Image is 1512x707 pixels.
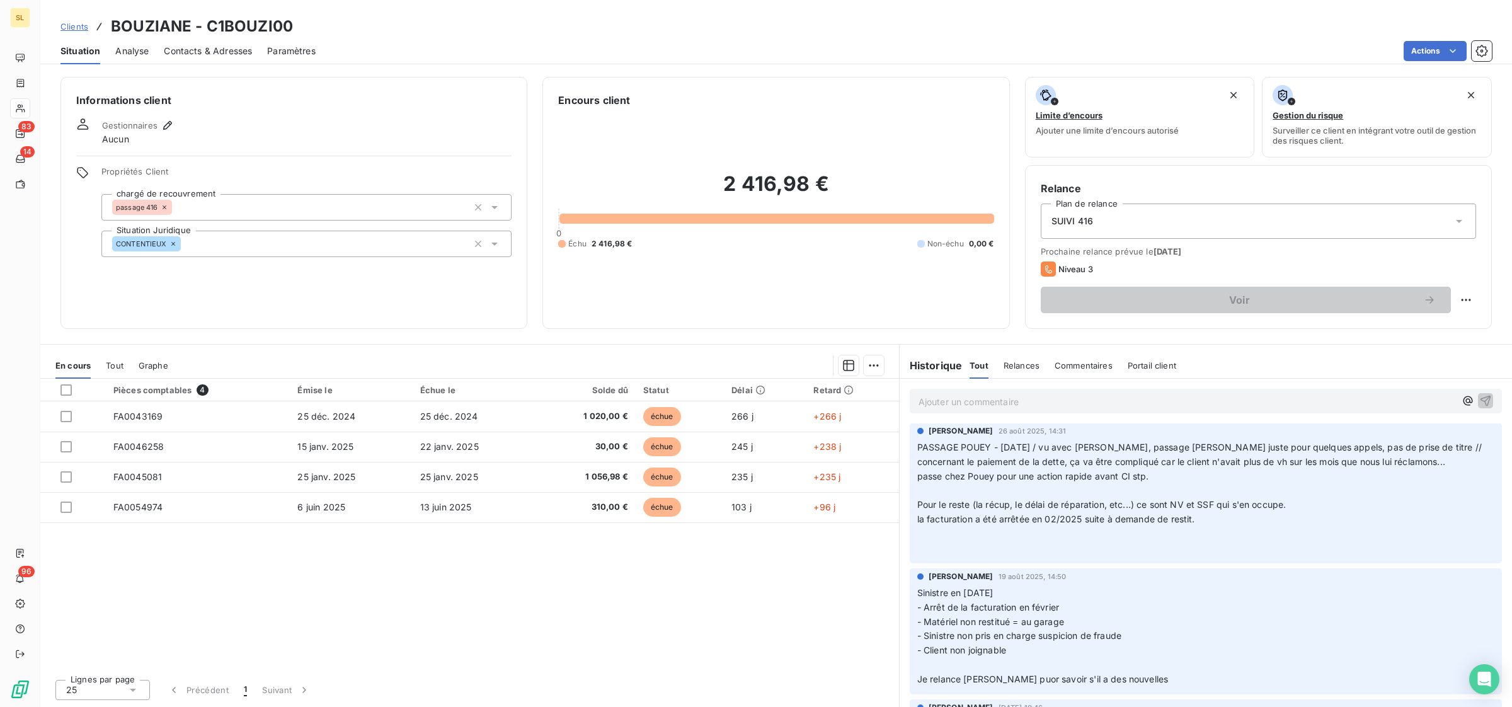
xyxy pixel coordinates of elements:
[731,385,798,395] div: Délai
[1004,360,1039,371] span: Relances
[544,501,628,514] span: 310,00 €
[1404,41,1467,61] button: Actions
[255,677,318,703] button: Suivant
[969,238,994,250] span: 0,00 €
[1056,295,1423,305] span: Voir
[113,411,163,422] span: FA0043169
[544,440,628,453] span: 30,00 €
[592,238,633,250] span: 2 416,98 €
[1041,287,1451,313] button: Voir
[1036,110,1102,120] span: Limite d’encours
[917,499,1286,510] span: Pour le reste (la récup, le délai de réparation, etc...) ce sont NV et SSF qui s'en occupe.
[236,677,255,703] button: 1
[297,441,353,452] span: 15 janv. 2025
[297,411,355,422] span: 25 déc. 2024
[917,587,994,598] span: Sinistre en [DATE]
[297,385,404,395] div: Émise le
[1262,77,1492,158] button: Gestion du risqueSurveiller ce client en intégrant votre outil de gestion des risques client.
[113,441,164,452] span: FA0046258
[917,674,1169,684] span: Je relance [PERSON_NAME] puor savoir s'il a des nouvelles
[731,411,753,422] span: 266 j
[813,441,841,452] span: +238 j
[1051,215,1093,227] span: SUIVI 416
[18,566,35,577] span: 96
[1041,246,1476,256] span: Prochaine relance prévue le
[558,93,630,108] h6: Encours client
[164,45,252,57] span: Contacts & Adresses
[929,571,994,582] span: [PERSON_NAME]
[731,471,753,482] span: 235 j
[813,385,891,395] div: Retard
[927,238,964,250] span: Non-échu
[731,441,753,452] span: 245 j
[55,360,91,371] span: En cours
[643,498,681,517] span: échue
[172,202,182,213] input: Ajouter une valeur
[116,204,158,211] span: passage 416
[643,385,716,395] div: Statut
[917,514,1195,524] span: la facturation a été arrêtée en 02/2025 suite à demande de restit.
[970,360,988,371] span: Tout
[66,684,77,696] span: 25
[76,93,512,108] h6: Informations client
[1025,77,1255,158] button: Limite d’encoursAjouter une limite d’encours autorisé
[10,679,30,699] img: Logo LeanPay
[1055,360,1113,371] span: Commentaires
[160,677,236,703] button: Précédent
[917,616,1064,627] span: - Matériel non restitué = au garage
[1154,246,1182,256] span: [DATE]
[999,427,1067,435] span: 26 août 2025, 14:31
[556,228,561,238] span: 0
[1273,110,1343,120] span: Gestion du risque
[813,502,835,512] span: +96 j
[267,45,316,57] span: Paramètres
[917,645,1006,655] span: - Client non joignable
[1036,125,1179,135] span: Ajouter une limite d’encours autorisé
[20,146,35,158] span: 14
[116,240,167,248] span: CONTENTIEUX
[297,502,345,512] span: 6 juin 2025
[643,437,681,456] span: échue
[929,425,994,437] span: [PERSON_NAME]
[113,471,162,482] span: FA0045081
[813,411,841,422] span: +266 j
[111,15,293,38] h3: BOUZIANE - C1BOUZI00
[18,121,35,132] span: 83
[568,238,587,250] span: Échu
[244,684,247,696] span: 1
[113,502,163,512] span: FA0054974
[101,166,512,184] span: Propriétés Client
[139,360,168,371] span: Graphe
[917,630,1121,641] span: - Sinistre non pris en charge suspicion de fraude
[999,573,1067,580] span: 19 août 2025, 14:50
[60,45,100,57] span: Situation
[297,471,355,482] span: 25 janv. 2025
[420,385,529,395] div: Échue le
[643,468,681,486] span: échue
[420,441,479,452] span: 22 janv. 2025
[900,358,963,373] h6: Historique
[917,442,1484,467] span: PASSAGE POUEY - [DATE] / vu avec [PERSON_NAME], passage [PERSON_NAME] juste pour quelques appels,...
[197,384,208,396] span: 4
[1058,264,1093,274] span: Niveau 3
[544,385,628,395] div: Solde dû
[917,471,1149,481] span: passe chez Pouey pour une action rapide avant CI stp.
[102,133,129,146] span: Aucun
[1128,360,1176,371] span: Portail client
[813,471,840,482] span: +235 j
[1041,181,1476,196] h6: Relance
[917,602,1059,612] span: - Arrêt de la facturation en février
[60,21,88,32] span: Clients
[115,45,149,57] span: Analyse
[10,8,30,28] div: SL
[106,360,123,371] span: Tout
[102,120,157,130] span: Gestionnaires
[731,502,752,512] span: 103 j
[544,410,628,423] span: 1 020,00 €
[544,471,628,483] span: 1 056,98 €
[113,384,283,396] div: Pièces comptables
[558,171,994,209] h2: 2 416,98 €
[420,502,472,512] span: 13 juin 2025
[420,471,478,482] span: 25 janv. 2025
[1469,664,1499,694] div: Open Intercom Messenger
